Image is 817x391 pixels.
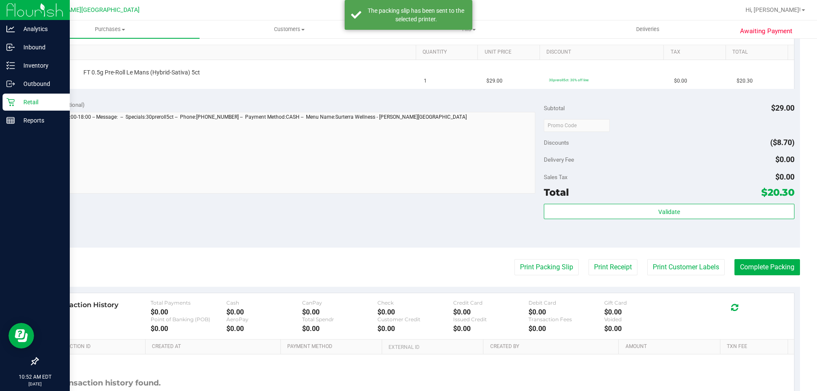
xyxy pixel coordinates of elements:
span: 1 [424,77,427,85]
span: ($8.70) [770,138,794,147]
a: SKU [50,49,412,56]
span: FT 0.5g Pre-Roll Le Mans (Hybrid-Sativa) 5ct [83,68,200,77]
span: $0.00 [775,155,794,164]
div: Customer Credit [377,316,453,323]
div: AeroPay [226,316,302,323]
p: Inventory [15,60,66,71]
div: $0.00 [377,325,453,333]
inline-svg: Inventory [6,61,15,70]
span: Awaiting Payment [740,26,792,36]
span: Deliveries [625,26,671,33]
div: $0.00 [377,308,453,316]
span: Hi, [PERSON_NAME]! [746,6,801,13]
a: Deliveries [558,20,737,38]
a: Unit Price [485,49,537,56]
inline-svg: Reports [6,116,15,125]
span: [PERSON_NAME][GEOGRAPHIC_DATA] [34,6,140,14]
div: $0.00 [528,308,604,316]
inline-svg: Outbound [6,80,15,88]
a: Amount [626,343,717,350]
a: Discount [546,49,660,56]
div: $0.00 [528,325,604,333]
span: $20.30 [761,186,794,198]
span: $29.00 [486,77,503,85]
a: Created By [490,343,615,350]
div: $0.00 [226,308,302,316]
inline-svg: Analytics [6,25,15,33]
a: Payment Method [287,343,379,350]
div: $0.00 [453,308,529,316]
div: $0.00 [151,325,226,333]
div: Voided [604,316,680,323]
div: $0.00 [151,308,226,316]
button: Validate [544,204,794,219]
a: Transaction ID [50,343,142,350]
a: Tax [671,49,723,56]
div: $0.00 [453,325,529,333]
div: $0.00 [302,325,378,333]
p: [DATE] [4,381,66,387]
div: Check [377,300,453,306]
span: Sales Tax [544,174,568,180]
div: Total Spendr [302,316,378,323]
th: External ID [382,340,483,355]
a: Txn Fee [727,343,784,350]
inline-svg: Retail [6,98,15,106]
div: Credit Card [453,300,529,306]
input: Promo Code [544,119,610,132]
span: Validate [658,208,680,215]
div: The packing slip has been sent to the selected printer. [366,6,466,23]
a: Quantity [423,49,474,56]
div: Issued Credit [453,316,529,323]
span: Customers [200,26,378,33]
p: Retail [15,97,66,107]
a: Customers [200,20,379,38]
span: Total [544,186,569,198]
div: Transaction Fees [528,316,604,323]
a: Created At [152,343,277,350]
span: $20.30 [737,77,753,85]
div: Total Payments [151,300,226,306]
a: Purchases [20,20,200,38]
span: Purchases [20,26,200,33]
span: 30preroll5ct: 30% off line [549,78,588,82]
div: Gift Card [604,300,680,306]
div: Cash [226,300,302,306]
div: $0.00 [604,308,680,316]
p: Inbound [15,42,66,52]
p: Outbound [15,79,66,89]
a: Total [732,49,784,56]
span: $0.00 [674,77,687,85]
iframe: Resource center [9,323,34,348]
div: CanPay [302,300,378,306]
span: Discounts [544,135,569,150]
span: $29.00 [771,103,794,112]
span: $0.00 [775,172,794,181]
button: Print Packing Slip [514,259,579,275]
span: Delivery Fee [544,156,574,163]
button: Print Receipt [588,259,637,275]
inline-svg: Inbound [6,43,15,51]
button: Complete Packing [734,259,800,275]
div: $0.00 [302,308,378,316]
button: Print Customer Labels [647,259,725,275]
p: Analytics [15,24,66,34]
span: Subtotal [544,105,565,111]
div: Point of Banking (POB) [151,316,226,323]
p: 10:52 AM EDT [4,373,66,381]
div: $0.00 [226,325,302,333]
div: Debit Card [528,300,604,306]
p: Reports [15,115,66,126]
div: $0.00 [604,325,680,333]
